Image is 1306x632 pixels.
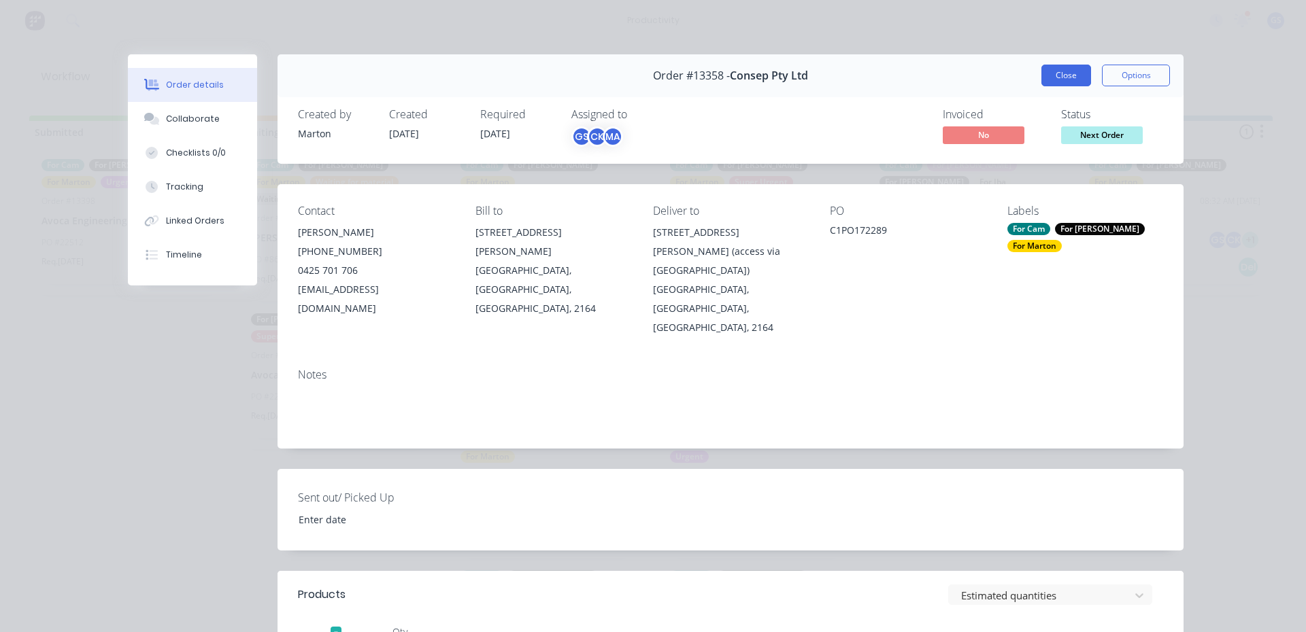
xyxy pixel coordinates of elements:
[166,181,203,193] div: Tracking
[298,223,454,242] div: [PERSON_NAME]
[389,127,419,140] span: [DATE]
[943,108,1045,121] div: Invoiced
[653,69,730,82] span: Order #13358 -
[1102,65,1170,86] button: Options
[298,280,454,318] div: [EMAIL_ADDRESS][DOMAIN_NAME]
[475,223,631,318] div: [STREET_ADDRESS][PERSON_NAME][GEOGRAPHIC_DATA], [GEOGRAPHIC_DATA], [GEOGRAPHIC_DATA], 2164
[571,108,707,121] div: Assigned to
[1007,240,1062,252] div: For Marton
[830,205,986,217] div: PO
[603,126,623,147] div: MA
[1007,205,1163,217] div: Labels
[653,280,809,337] div: [GEOGRAPHIC_DATA], [GEOGRAPHIC_DATA], [GEOGRAPHIC_DATA], 2164
[1061,108,1163,121] div: Status
[653,223,809,337] div: [STREET_ADDRESS][PERSON_NAME] (access via [GEOGRAPHIC_DATA])[GEOGRAPHIC_DATA], [GEOGRAPHIC_DATA],...
[128,136,257,170] button: Checklists 0/0
[1061,126,1143,143] span: Next Order
[128,68,257,102] button: Order details
[166,147,226,159] div: Checklists 0/0
[653,205,809,217] div: Deliver to
[128,102,257,136] button: Collaborate
[128,170,257,204] button: Tracking
[389,108,464,121] div: Created
[475,205,631,217] div: Bill to
[298,261,454,280] div: 0425 701 706
[1041,65,1091,86] button: Close
[128,238,257,272] button: Timeline
[943,126,1024,143] span: No
[298,586,346,603] div: Products
[166,249,202,261] div: Timeline
[1061,126,1143,147] button: Next Order
[480,108,555,121] div: Required
[830,223,986,242] div: C1PO172289
[587,126,607,147] div: CK
[298,242,454,261] div: [PHONE_NUMBER]
[298,223,454,318] div: [PERSON_NAME][PHONE_NUMBER]0425 701 706[EMAIL_ADDRESS][DOMAIN_NAME]
[1007,223,1050,235] div: For Cam
[475,223,631,261] div: [STREET_ADDRESS][PERSON_NAME]
[653,223,809,280] div: [STREET_ADDRESS][PERSON_NAME] (access via [GEOGRAPHIC_DATA])
[128,204,257,238] button: Linked Orders
[289,509,458,529] input: Enter date
[166,79,224,91] div: Order details
[571,126,623,147] button: GSCKMA
[730,69,808,82] span: Consep Pty Ltd
[480,127,510,140] span: [DATE]
[298,489,468,506] label: Sent out/ Picked Up
[571,126,592,147] div: GS
[1055,223,1145,235] div: For [PERSON_NAME]
[475,261,631,318] div: [GEOGRAPHIC_DATA], [GEOGRAPHIC_DATA], [GEOGRAPHIC_DATA], 2164
[298,108,373,121] div: Created by
[166,215,224,227] div: Linked Orders
[166,113,220,125] div: Collaborate
[298,126,373,141] div: Marton
[298,368,1163,381] div: Notes
[298,205,454,217] div: Contact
